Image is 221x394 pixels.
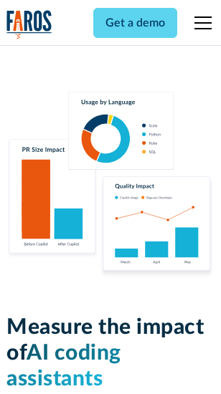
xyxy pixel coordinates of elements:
img: Logo of the analytics and reporting company Faros. [6,10,52,39]
span: AI coding assistants [6,342,121,390]
div: menu [186,6,215,40]
a: Get a demo [93,8,177,38]
h1: Measure the impact of [6,314,215,392]
a: home [6,10,52,39]
img: Charts tracking GitHub Copilot's usage and impact on velocity and quality [6,92,215,280]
